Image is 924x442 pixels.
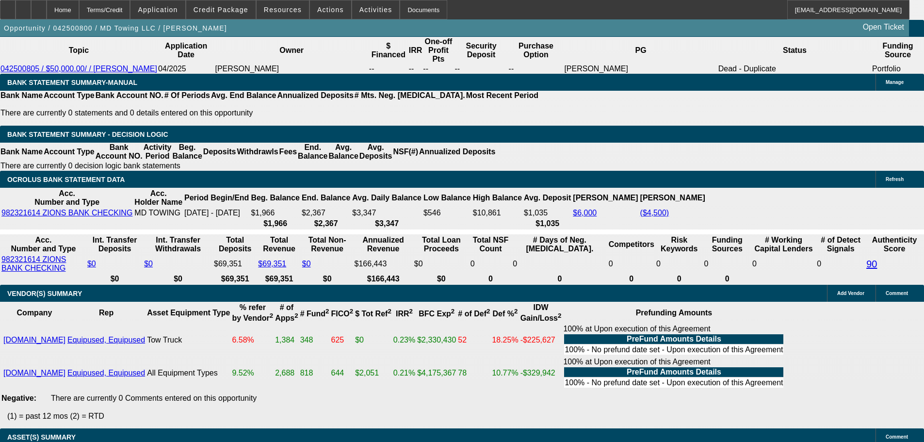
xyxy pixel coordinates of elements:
td: 6.58% [231,324,274,356]
th: Account Type [43,91,95,100]
span: Bank Statement Summary - Decision Logic [7,131,168,138]
b: FICO [331,310,354,318]
a: [DOMAIN_NAME] [3,336,65,344]
b: Rep [99,309,113,317]
th: # Of Periods [164,91,211,100]
b: Def % [493,310,518,318]
sup: 2 [294,312,298,319]
button: Credit Package [186,0,256,19]
a: [DOMAIN_NAME] [3,369,65,377]
td: [PERSON_NAME] [214,64,368,74]
th: $ Financed [369,37,408,64]
sup: 2 [514,308,518,315]
th: End. Balance [297,143,328,161]
th: Funding Source [872,37,924,64]
th: PG [564,37,717,64]
td: $10,861 [472,208,522,218]
b: # of Def [458,310,490,318]
td: 0.23% [393,324,416,356]
th: Int. Transfer Deposits [87,235,143,254]
td: 0.21% [393,357,416,389]
th: Risk Keywords [656,235,703,254]
div: 100% at Upon execution of this Agreement [563,325,784,356]
th: Total Non-Revenue [302,235,353,254]
td: 625 [331,324,354,356]
th: $69,351 [258,274,300,284]
td: 644 [331,357,354,389]
sup: 2 [486,308,490,315]
th: Owner [214,37,368,64]
th: Acc. Holder Name [134,189,183,207]
th: Bank Account NO. [95,91,164,100]
button: Actions [310,0,351,19]
sup: 2 [558,312,561,319]
th: # Working Capital Lenders [752,235,815,254]
th: Total Deposits [213,235,257,254]
span: 0 [752,260,757,268]
button: Resources [257,0,309,19]
span: There are currently 0 Comments entered on this opportunity [51,394,257,402]
td: 04/2025 [158,64,215,74]
th: Annualized Deposits [419,143,496,161]
a: 90 [866,259,877,269]
b: # Fund [300,310,329,318]
th: [PERSON_NAME] [640,189,706,207]
p: (1) = past 12 mos (2) = RTD [7,412,924,421]
td: -- [369,64,408,74]
td: 818 [300,357,330,389]
td: -$329,942 [520,357,562,389]
th: Total Revenue [258,235,300,254]
th: Beg. Balance [172,143,202,161]
b: % refer by Vendor [232,303,273,322]
th: $0 [144,274,212,284]
th: Avg. Daily Balance [352,189,422,207]
span: Comment [886,434,908,440]
th: Bank Account NO. [95,143,143,161]
td: 18.25% [491,324,519,356]
sup: 2 [350,308,353,315]
td: Portfolio [872,64,924,74]
a: $6,000 [573,209,597,217]
sup: 2 [409,308,413,315]
td: $2,330,430 [417,324,456,356]
td: $69,351 [213,255,257,273]
a: 982321614 ZIONS BANK CHECKING [1,255,66,272]
td: 0 [704,255,751,273]
b: # of Apps [275,303,298,322]
span: Application [138,6,178,14]
td: 9.52% [231,357,274,389]
td: [PERSON_NAME] [564,64,717,74]
td: 100% - No prefund date set - Upon execution of this Agreement [564,345,783,355]
th: Withdrawls [236,143,278,161]
span: Comment [886,291,908,296]
th: $0 [302,274,353,284]
td: $1,035 [523,208,571,218]
span: Activities [359,6,392,14]
sup: 2 [270,312,273,319]
td: 348 [300,324,330,356]
span: Add Vendor [837,291,864,296]
th: IRR [408,37,423,64]
td: 78 [457,357,490,389]
th: 0 [512,274,607,284]
td: 0 [608,255,655,273]
button: Activities [352,0,400,19]
th: # Mts. Neg. [MEDICAL_DATA]. [354,91,466,100]
th: 0 [608,274,655,284]
td: 2,688 [275,357,298,389]
th: $2,367 [301,219,351,229]
b: PreFund Amounts Details [627,368,721,376]
th: Fees [279,143,297,161]
td: 0 [470,255,511,273]
span: ASSET(S) SUMMARY [7,433,76,441]
th: Deposits [203,143,237,161]
th: NSF(#) [392,143,419,161]
sup: 2 [388,308,391,315]
td: -- [408,64,423,74]
th: Beg. Balance [250,189,300,207]
td: 0 [656,255,703,273]
p: There are currently 0 statements and 0 details entered on this opportunity [0,109,538,117]
th: Most Recent Period [466,91,539,100]
th: End. Balance [301,189,351,207]
a: $0 [87,260,96,268]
